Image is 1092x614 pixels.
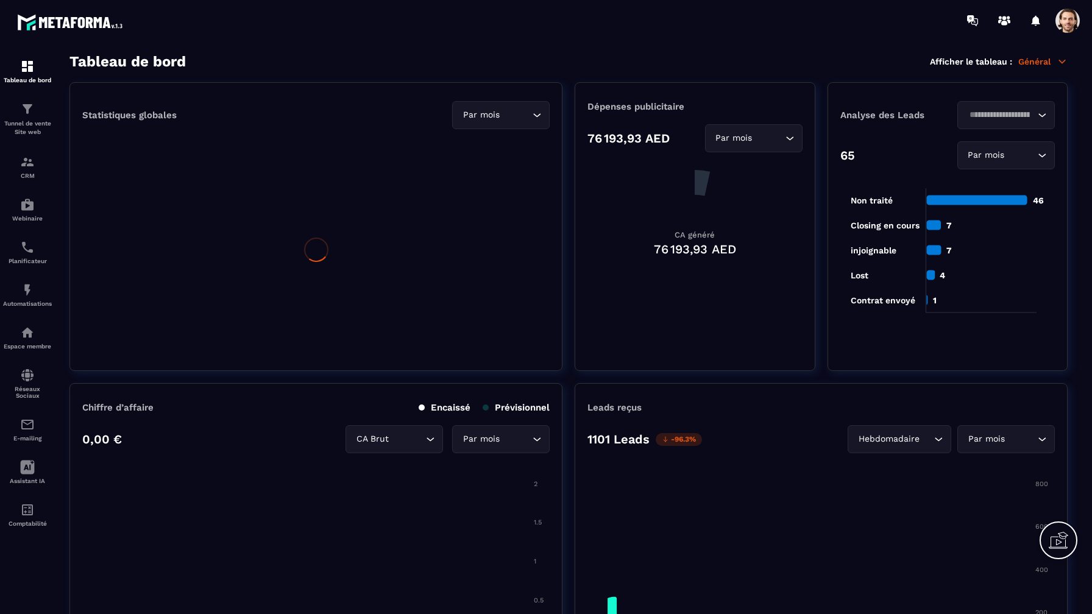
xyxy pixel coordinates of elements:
p: Espace membre [3,343,52,350]
span: Par mois [713,132,755,145]
p: Général [1018,56,1068,67]
tspan: 2 [534,480,537,488]
tspan: Lost [850,270,868,280]
div: Search for option [452,101,550,129]
p: 1101 Leads [587,432,650,446]
tspan: Contrat envoyé [850,295,915,306]
div: Search for option [957,101,1055,129]
a: formationformationCRM [3,146,52,188]
span: Par mois [460,108,502,122]
a: automationsautomationsAutomatisations [3,273,52,316]
p: 65 [840,148,855,163]
div: Search for option [957,141,1055,169]
p: 0,00 € [82,432,122,446]
a: formationformationTableau de bord [3,50,52,93]
a: automationsautomationsEspace membre [3,316,52,359]
div: Search for option [957,425,1055,453]
p: -96.3% [656,433,702,446]
img: automations [20,283,35,297]
input: Search for option [965,108,1035,122]
p: Analyse des Leads [840,110,948,121]
p: Tunnel de vente Site web [3,119,52,136]
h3: Tableau de bord [69,53,186,70]
img: formation [20,102,35,116]
a: emailemailE-mailing [3,408,52,451]
tspan: Closing en cours [850,221,919,231]
img: formation [20,59,35,74]
tspan: injoignable [850,245,896,256]
input: Search for option [502,432,530,446]
img: logo [17,11,127,34]
p: Planificateur [3,258,52,264]
p: 76 193,93 AED [587,131,670,146]
p: Afficher le tableau : [930,57,1012,66]
span: Par mois [460,432,502,446]
p: Leads reçus [587,402,642,413]
tspan: Non traité [850,196,892,205]
p: Statistiques globales [82,110,177,121]
p: E-mailing [3,435,52,442]
img: formation [20,155,35,169]
input: Search for option [1007,149,1035,162]
span: Hebdomadaire [856,432,922,446]
img: accountant [20,503,35,517]
div: Search for option [346,425,443,453]
p: Réseaux Sociaux [3,386,52,399]
tspan: 600 [1035,523,1048,531]
a: formationformationTunnel de vente Site web [3,93,52,146]
p: Dépenses publicitaire [587,101,802,112]
p: Assistant IA [3,478,52,484]
span: Par mois [965,149,1007,162]
a: schedulerschedulerPlanificateur [3,231,52,273]
img: automations [20,197,35,212]
tspan: 800 [1035,480,1048,488]
div: Search for option [705,124,803,152]
p: CRM [3,172,52,179]
p: Automatisations [3,300,52,307]
a: Assistant IA [3,451,52,493]
img: automations [20,325,35,340]
a: social-networksocial-networkRéseaux Sociaux [3,359,52,408]
input: Search for option [922,432,931,446]
tspan: 1 [534,557,536,565]
tspan: 400 [1035,566,1048,574]
input: Search for option [1007,432,1035,446]
p: Webinaire [3,215,52,222]
span: Par mois [965,432,1007,446]
span: CA Brut [353,432,391,446]
p: Tableau de bord [3,77,52,83]
a: accountantaccountantComptabilité [3,493,52,536]
p: Prévisionnel [483,402,550,413]
img: social-network [20,368,35,383]
p: Encaissé [419,402,470,413]
p: Comptabilité [3,520,52,527]
input: Search for option [755,132,782,145]
div: Search for option [452,425,550,453]
tspan: 1.5 [534,518,542,526]
div: Search for option [848,425,951,453]
tspan: 0.5 [534,596,544,604]
img: email [20,417,35,432]
p: Chiffre d’affaire [82,402,154,413]
input: Search for option [391,432,423,446]
a: automationsautomationsWebinaire [3,188,52,231]
img: scheduler [20,240,35,255]
input: Search for option [502,108,530,122]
